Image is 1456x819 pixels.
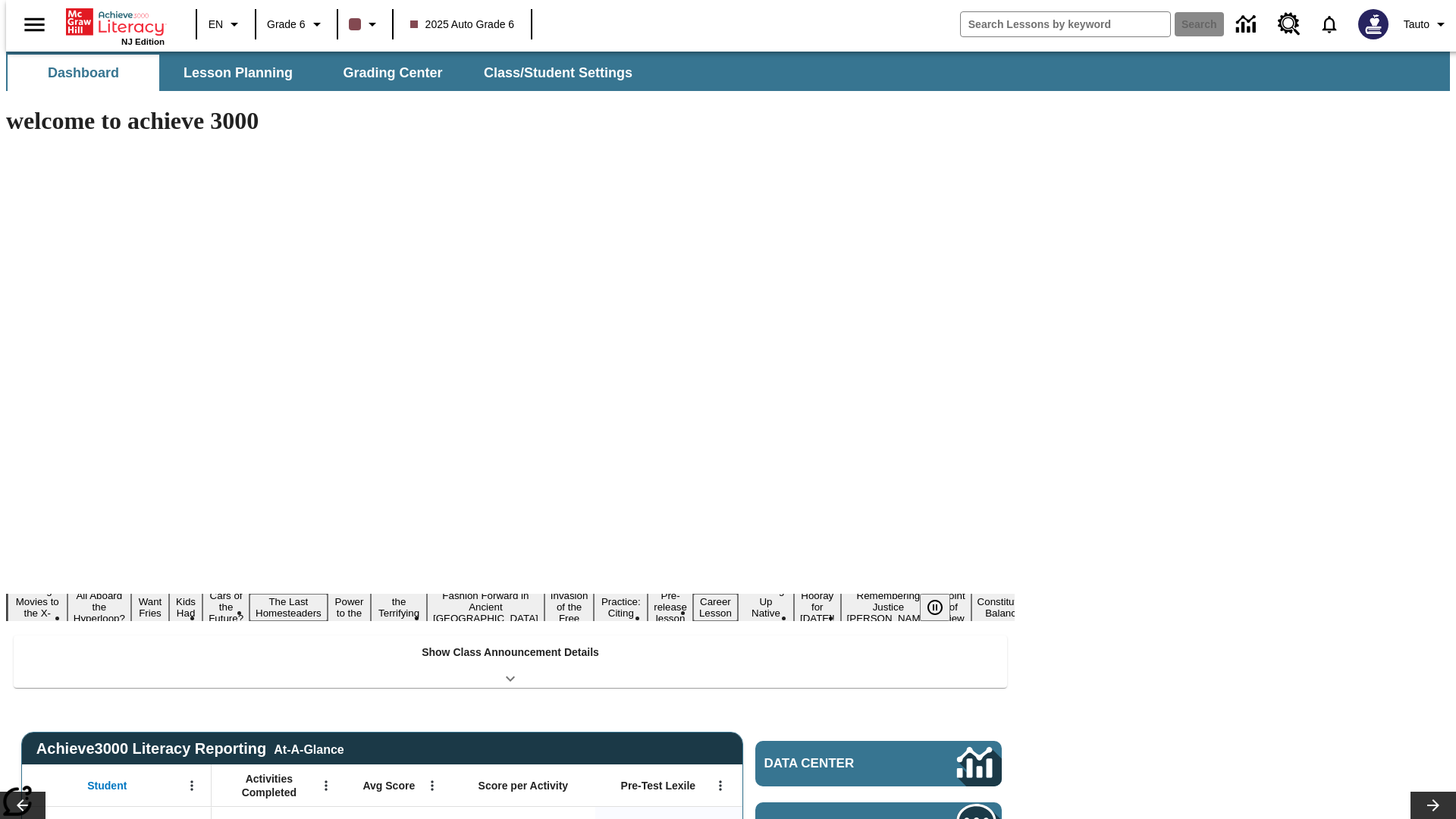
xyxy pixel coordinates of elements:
button: Slide 6 The Last Homesteaders [249,594,328,621]
span: 2025 Auto Grade 6 [410,17,515,33]
button: Slide 15 Hooray for Constitution Day! [794,588,841,626]
button: Open Menu [421,774,444,797]
span: Activities Completed [219,772,319,799]
button: Grading Center [317,55,469,91]
button: Open Menu [709,774,732,797]
p: Show Class Announcement Details [422,645,599,661]
a: Home [66,7,165,37]
button: Grade: Grade 6, Select a grade [261,11,332,38]
div: Pause [920,594,965,621]
button: Dashboard [8,55,159,91]
span: Tauto [1404,17,1429,33]
button: Slide 1 Taking Movies to the X-Dimension [8,582,67,632]
button: Select a new avatar [1349,5,1398,44]
button: Slide 11 Mixed Practice: Citing Evidence [594,582,648,632]
button: Pause [920,594,950,621]
h1: welcome to achieve 3000 [6,107,1015,135]
span: Score per Activity [479,779,569,792]
a: Notifications [1310,5,1349,44]
span: Pre-Test Lexile [621,779,696,792]
div: SubNavbar [6,55,646,91]
span: Achieve3000 Literacy Reporting [36,740,344,758]
button: Language: EN, Select a language [202,11,250,38]
a: Resource Center, Will open in new tab [1269,4,1310,45]
button: Class/Student Settings [472,55,645,91]
div: At-A-Glance [274,740,344,757]
a: Data Center [755,741,1002,786]
button: Slide 3 Do You Want Fries With That? [131,571,169,644]
input: search field [961,12,1170,36]
button: Slide 4 Dirty Jobs Kids Had To Do [169,571,202,644]
div: SubNavbar [6,52,1450,91]
button: Slide 7 Solar Power to the People [328,582,372,632]
button: Slide 16 Remembering Justice O'Connor [841,588,937,626]
button: Slide 18 The Constitution's Balancing Act [971,582,1044,632]
button: Slide 10 The Invasion of the Free CD [544,576,595,638]
span: Avg Score [362,779,415,792]
button: Lesson carousel, Next [1410,792,1456,819]
span: Student [87,779,127,792]
button: Open Menu [180,774,203,797]
button: Slide 14 Cooking Up Native Traditions [738,582,794,632]
button: Lesson Planning [162,55,314,91]
button: Slide 13 Career Lesson [693,594,738,621]
span: EN [209,17,223,33]
span: Data Center [764,756,906,771]
button: Open Menu [315,774,337,797]
span: NJ Edition [121,37,165,46]
img: Avatar [1358,9,1389,39]
div: Home [66,5,165,46]
button: Slide 8 Attack of the Terrifying Tomatoes [371,582,427,632]
button: Slide 2 All Aboard the Hyperloop? [67,588,131,626]
a: Data Center [1227,4,1269,45]
span: Grade 6 [267,17,306,33]
button: Open side menu [12,2,57,47]
div: Show Class Announcement Details [14,635,1007,688]
button: Class color is dark brown. Change class color [343,11,388,38]
button: Slide 12 Pre-release lesson [648,588,693,626]
button: Profile/Settings [1398,11,1456,38]
button: Slide 5 Cars of the Future? [202,588,249,626]
button: Slide 9 Fashion Forward in Ancient Rome [427,588,544,626]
